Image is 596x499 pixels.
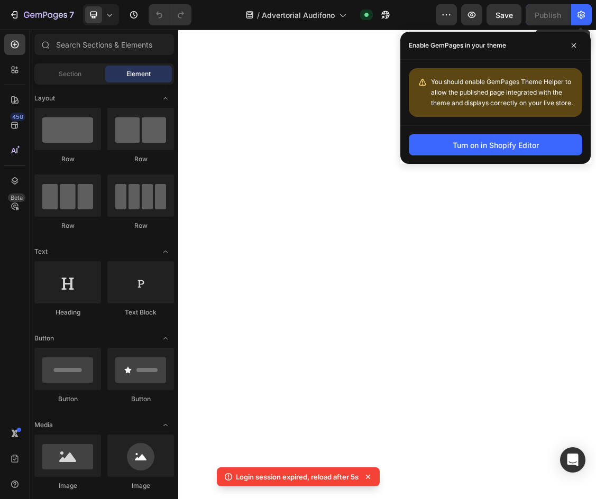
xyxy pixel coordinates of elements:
[34,308,101,317] div: Heading
[34,221,101,230] div: Row
[157,417,174,433] span: Toggle open
[496,11,513,20] span: Save
[107,394,174,404] div: Button
[178,30,596,499] iframe: Design area
[157,330,174,347] span: Toggle open
[107,308,174,317] div: Text Block
[34,394,101,404] div: Button
[34,334,54,343] span: Button
[453,140,539,151] div: Turn on in Shopify Editor
[34,481,101,491] div: Image
[34,94,55,103] span: Layout
[107,481,174,491] div: Image
[59,69,81,79] span: Section
[107,154,174,164] div: Row
[409,40,506,51] p: Enable GemPages in your theme
[157,243,174,260] span: Toggle open
[409,134,582,155] button: Turn on in Shopify Editor
[69,8,74,21] p: 7
[149,4,191,25] div: Undo/Redo
[262,10,335,21] span: Advertorial Audifono
[34,34,174,55] input: Search Sections & Elements
[526,4,570,25] button: Publish
[126,69,151,79] span: Element
[157,90,174,107] span: Toggle open
[34,154,101,164] div: Row
[236,472,359,482] p: Login session expired, reload after 5s
[487,4,521,25] button: Save
[257,10,260,21] span: /
[4,4,79,25] button: 7
[10,113,25,121] div: 450
[431,78,573,107] span: You should enable GemPages Theme Helper to allow the published page integrated with the theme and...
[560,447,585,473] div: Open Intercom Messenger
[34,420,53,430] span: Media
[535,10,561,21] div: Publish
[34,247,48,256] span: Text
[107,221,174,230] div: Row
[8,193,25,202] div: Beta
